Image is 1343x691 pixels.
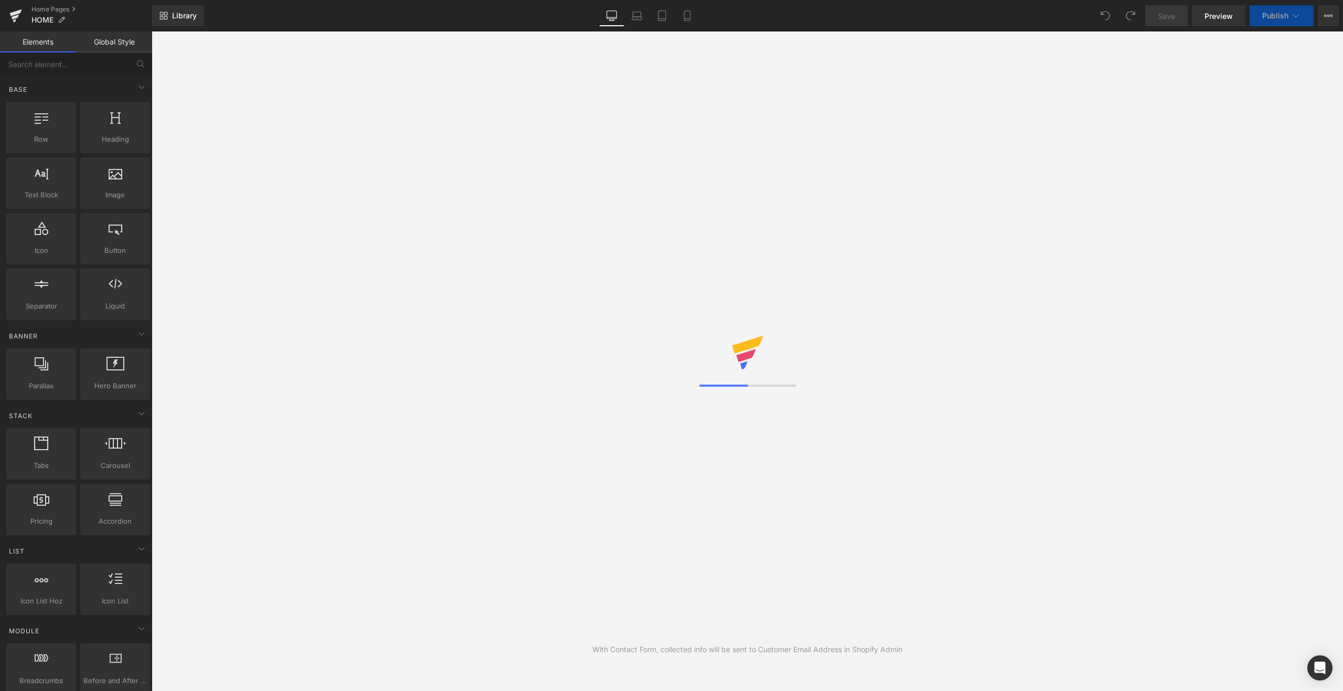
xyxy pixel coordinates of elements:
[9,301,73,312] span: Separator
[83,596,147,607] span: Icon List
[9,675,73,686] span: Breadcrumbs
[8,626,40,636] span: Module
[9,596,73,607] span: Icon List Hoz
[1318,5,1339,26] button: More
[152,5,204,26] a: New Library
[592,644,902,655] div: With Contact Form, collected info will be sent to Customer Email Address in Shopify Admin
[9,460,73,471] span: Tabs
[83,380,147,391] span: Hero Banner
[9,245,73,256] span: Icon
[8,546,26,556] span: List
[1120,5,1141,26] button: Redo
[1205,10,1233,22] span: Preview
[9,189,73,200] span: Text Block
[83,516,147,527] span: Accordion
[31,5,152,14] a: Home Pages
[1250,5,1314,26] button: Publish
[8,84,28,94] span: Base
[76,31,152,52] a: Global Style
[83,301,147,312] span: Liquid
[8,411,34,421] span: Stack
[8,331,39,341] span: Banner
[599,5,624,26] a: Desktop
[1262,12,1288,20] span: Publish
[624,5,649,26] a: Laptop
[1307,655,1333,681] div: Open Intercom Messenger
[83,189,147,200] span: Image
[83,675,147,686] span: Before and After Images
[83,245,147,256] span: Button
[675,5,700,26] a: Mobile
[9,134,73,145] span: Row
[649,5,675,26] a: Tablet
[83,460,147,471] span: Carousel
[9,380,73,391] span: Parallax
[31,16,54,24] span: HOME
[1192,5,1245,26] a: Preview
[1095,5,1116,26] button: Undo
[172,11,197,20] span: Library
[1158,10,1175,22] span: Save
[83,134,147,145] span: Heading
[9,516,73,527] span: Pricing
